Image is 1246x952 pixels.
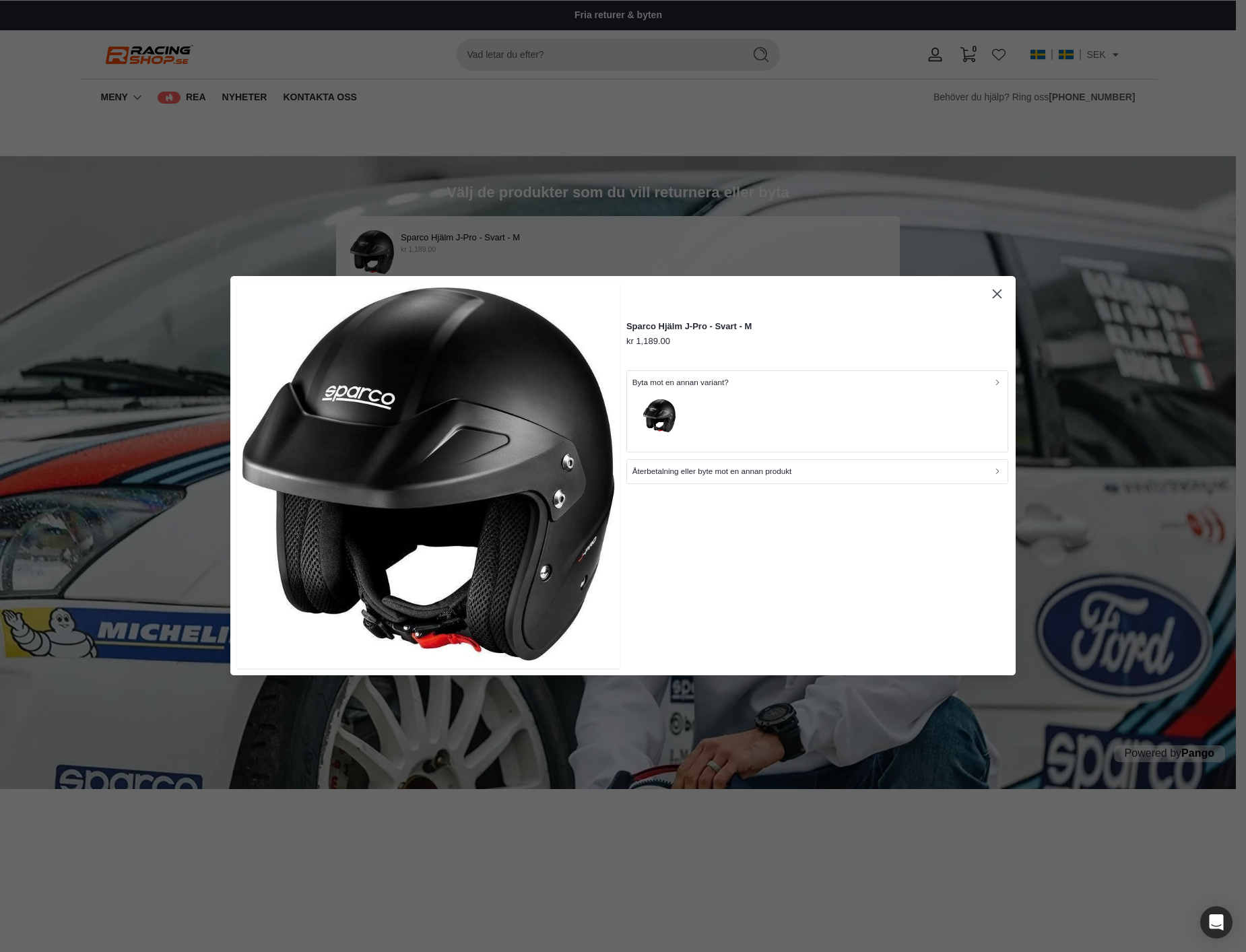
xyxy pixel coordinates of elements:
[626,370,1008,452] button: Byta mot en annan variant?Sparco Hjälm J-Pro - Svart - Racing shop
[632,376,729,389] p: Byta mot en annan variant?
[1200,906,1233,939] div: Open Intercom Messenger
[242,287,615,660] img: Sparco_Hjalm_J-Pro_-_Svart_-_Racing_shop-3271716.jpg
[626,334,752,348] p: kr 1,189.00
[626,460,1008,484] button: Återbetalning eller byte mot en annan produkt
[626,319,752,333] p: Sparco Hjälm J-Pro - Svart - M
[632,466,792,479] p: Återbetalning eller byte mot en annan produkt
[643,400,676,433] img: Sparco Hjälm J-Pro - Svart - Racing shop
